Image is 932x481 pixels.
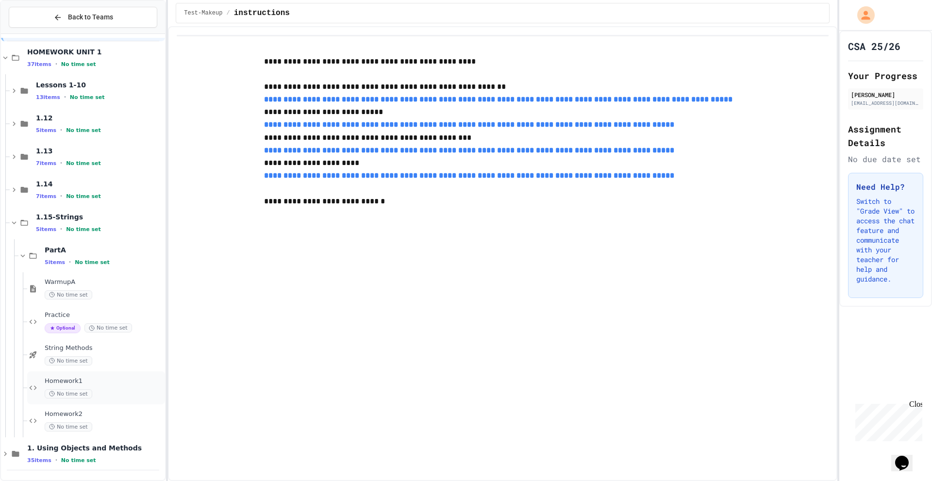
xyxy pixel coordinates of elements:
[847,4,877,26] div: My Account
[84,323,132,332] span: No time set
[45,410,163,418] span: Homework2
[55,60,57,68] span: •
[36,226,56,232] span: 5 items
[27,457,51,464] span: 35 items
[36,94,60,100] span: 13 items
[69,258,71,266] span: •
[9,7,157,28] button: Back to Teams
[851,90,920,99] div: [PERSON_NAME]
[27,61,51,67] span: 37 items
[45,323,81,333] span: Optional
[36,114,163,122] span: 1.12
[226,9,230,17] span: /
[184,9,222,17] span: Test-Makeup
[848,69,923,83] h2: Your Progress
[66,226,101,232] span: No time set
[45,389,92,398] span: No time set
[66,127,101,133] span: No time set
[36,147,163,155] span: 1.13
[891,442,922,471] iframe: chat widget
[61,457,96,464] span: No time set
[851,100,920,107] div: [EMAIL_ADDRESS][DOMAIN_NAME]
[60,225,62,233] span: •
[848,122,923,149] h2: Assignment Details
[45,344,163,352] span: String Methods
[55,456,57,464] span: •
[45,377,163,385] span: Homework1
[856,181,915,193] h3: Need Help?
[61,61,96,67] span: No time set
[75,259,110,265] span: No time set
[848,153,923,165] div: No due date set
[60,126,62,134] span: •
[45,422,92,431] span: No time set
[60,192,62,200] span: •
[45,278,163,286] span: WarmupA
[45,311,163,319] span: Practice
[64,93,66,101] span: •
[27,48,163,56] span: HOMEWORK UNIT 1
[27,444,163,452] span: 1. Using Objects and Methods
[36,193,56,199] span: 7 items
[36,127,56,133] span: 5 items
[234,7,290,19] span: instructions
[66,160,101,166] span: No time set
[848,39,900,53] h1: CSA 25/26
[45,246,163,254] span: PartA
[36,213,163,221] span: 1.15-Strings
[36,160,56,166] span: 7 items
[36,180,163,188] span: 1.14
[851,400,922,441] iframe: chat widget
[856,197,915,284] p: Switch to "Grade View" to access the chat feature and communicate with your teacher for help and ...
[45,356,92,365] span: No time set
[36,81,163,89] span: Lessons 1-10
[45,290,92,299] span: No time set
[70,94,105,100] span: No time set
[45,259,65,265] span: 5 items
[68,12,113,22] span: Back to Teams
[60,159,62,167] span: •
[4,4,67,62] div: Chat with us now!Close
[66,193,101,199] span: No time set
